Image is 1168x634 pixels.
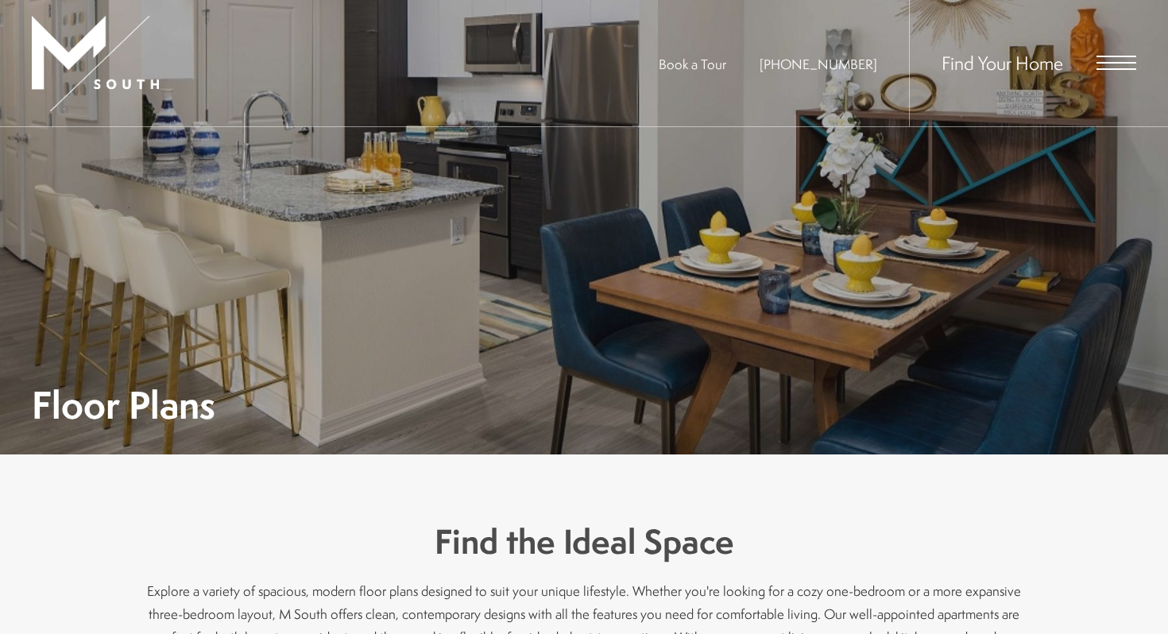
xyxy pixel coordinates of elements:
[32,387,215,423] h1: Floor Plans
[760,55,877,73] a: Call Us at 813-570-8014
[942,50,1063,75] a: Find Your Home
[1096,56,1136,70] button: Open Menu
[32,16,159,111] img: MSouth
[760,55,877,73] span: [PHONE_NUMBER]
[659,55,726,73] a: Book a Tour
[147,518,1021,566] h3: Find the Ideal Space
